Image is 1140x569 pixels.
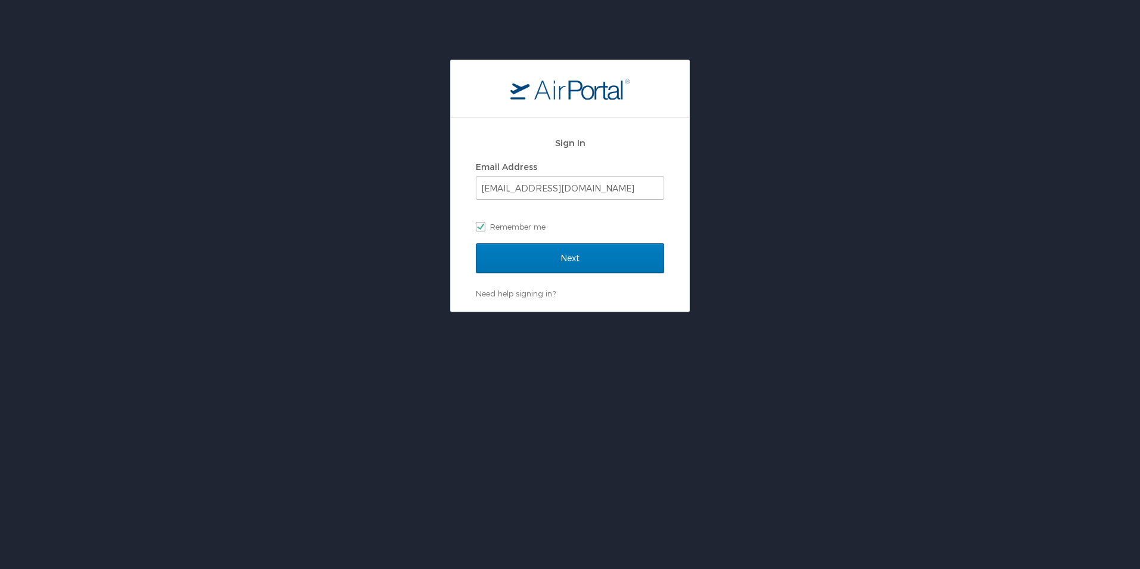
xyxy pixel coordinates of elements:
label: Remember me [476,218,664,236]
input: Next [476,243,664,273]
h2: Sign In [476,136,664,150]
img: logo [510,78,630,100]
a: Need help signing in? [476,289,556,298]
label: Email Address [476,162,537,172]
